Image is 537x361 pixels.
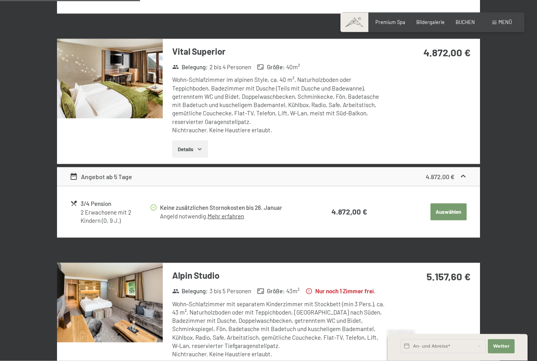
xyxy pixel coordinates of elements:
h3: Alpin Studio [172,269,385,281]
div: Wohn-Schlafzimmer im alpinen Style, ca. 40 m², Naturholzboden oder Teppichboden, Badezimmer mit D... [172,76,385,134]
div: 2 Erwachsene mit 2 Kindern (0, 9 J.) [81,208,149,225]
a: Mehr erfahren [208,213,244,220]
h3: Vital Superior [172,45,385,57]
div: Angeld notwendig. [160,212,307,220]
span: 40 m² [286,63,300,71]
strong: 4.872,00 € [423,46,471,58]
span: Menü [498,19,512,25]
div: Wohn-Schlafzimmer mit separatem Kinderzimmer mit Stockbett (min 3 Pers.), ca. 43 m², Naturholzbod... [172,300,385,359]
strong: Belegung : [172,287,208,295]
strong: 5.157,60 € [427,270,471,282]
a: Premium Spa [375,19,405,25]
span: 43 m² [286,287,300,295]
strong: Belegung : [172,63,208,71]
strong: Größe : [257,287,285,295]
img: mss_renderimg.php [57,39,163,118]
img: mss_renderimg.php [57,263,163,342]
div: 3/4 Pension [81,199,149,208]
div: Angebot ab 5 Tage4.872,00 € [57,167,480,186]
button: Auswählen [430,204,467,221]
span: 3 bis 5 Personen [210,287,251,295]
strong: Nur noch 1 Zimmer frei. [305,287,375,295]
span: Weiter [493,343,509,350]
div: Keine zusätzlichen Stornokosten bis 26. Januar [160,203,307,212]
span: 2 bis 4 Personen [210,63,251,71]
button: Weiter [488,339,515,354]
span: Schnellanfrage [388,330,415,334]
button: Details [172,141,208,158]
a: BUCHEN [456,19,475,25]
strong: 4.872,00 € [426,173,454,180]
strong: 4.872,00 € [331,207,367,216]
a: Bildergalerie [416,19,445,25]
strong: Größe : [257,63,285,71]
div: Angebot ab 5 Tage [70,172,132,181]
